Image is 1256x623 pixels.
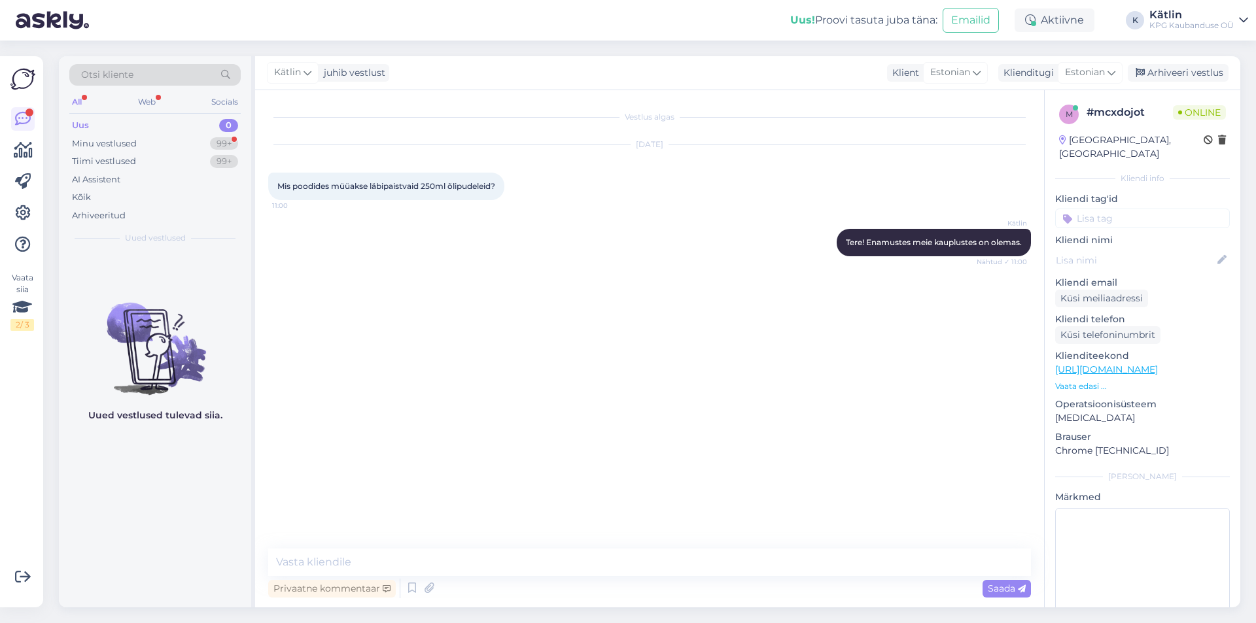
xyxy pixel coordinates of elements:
div: Aktiivne [1015,8,1094,32]
span: Kätlin [274,65,301,80]
span: Tere! Enamustes meie kauplustes on olemas. [846,237,1022,247]
p: Operatsioonisüsteem [1055,397,1230,411]
p: Brauser [1055,430,1230,444]
div: Kätlin [1149,10,1234,20]
input: Lisa tag [1055,209,1230,228]
div: Minu vestlused [72,137,137,150]
a: KätlinKPG Kaubanduse OÜ [1149,10,1248,31]
b: Uus! [790,14,815,26]
div: Vaata siia [10,272,34,331]
p: Märkmed [1055,490,1230,504]
p: Kliendi tag'id [1055,192,1230,206]
a: [URL][DOMAIN_NAME] [1055,363,1158,375]
span: Mis poodides müüakse läbipaistvaid 250ml õlipudeleid? [277,181,495,191]
p: Vaata edasi ... [1055,380,1230,392]
span: Estonian [930,65,970,80]
div: Vestlus algas [268,111,1031,123]
span: Estonian [1065,65,1105,80]
span: Online [1173,105,1226,120]
div: Kõik [72,191,91,204]
div: 2 / 3 [10,319,34,331]
div: 0 [219,119,238,132]
p: Klienditeekond [1055,349,1230,363]
div: K [1126,11,1144,29]
img: Askly Logo [10,67,35,92]
p: [MEDICAL_DATA] [1055,411,1230,425]
p: Kliendi nimi [1055,233,1230,247]
input: Lisa nimi [1056,253,1215,267]
div: [DATE] [268,139,1031,150]
div: Kliendi info [1055,173,1230,184]
div: All [69,93,84,110]
div: Arhiveeri vestlus [1128,64,1229,82]
div: Küsi meiliaadressi [1055,290,1148,307]
div: Privaatne kommentaar [268,580,396,598]
span: m [1066,109,1073,119]
span: 11:00 [272,201,321,210]
span: Otsi kliente [81,68,133,82]
div: Arhiveeritud [72,209,126,222]
div: [PERSON_NAME] [1055,471,1230,482]
div: # mcxdojot [1087,105,1173,120]
div: Tiimi vestlused [72,155,136,168]
p: Kliendi telefon [1055,312,1230,326]
div: Uus [72,119,89,132]
span: Kätlin [978,218,1027,228]
p: Kliendi email [1055,276,1230,290]
img: No chats [59,279,251,397]
span: Nähtud ✓ 11:00 [977,257,1027,267]
div: AI Assistent [72,173,120,186]
div: [GEOGRAPHIC_DATA], [GEOGRAPHIC_DATA] [1059,133,1204,161]
div: Küsi telefoninumbrit [1055,326,1160,344]
button: Emailid [943,8,999,33]
span: Saada [988,582,1026,594]
div: 99+ [210,137,238,150]
div: Klient [887,66,919,80]
p: Chrome [TECHNICAL_ID] [1055,444,1230,458]
div: 99+ [210,155,238,168]
div: Socials [209,93,241,110]
div: juhib vestlust [319,66,385,80]
span: Uued vestlused [125,232,186,244]
p: Uued vestlused tulevad siia. [88,409,222,422]
div: Web [135,93,158,110]
div: Proovi tasuta juba täna: [790,12,937,28]
div: KPG Kaubanduse OÜ [1149,20,1234,31]
div: Klienditugi [998,66,1054,80]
